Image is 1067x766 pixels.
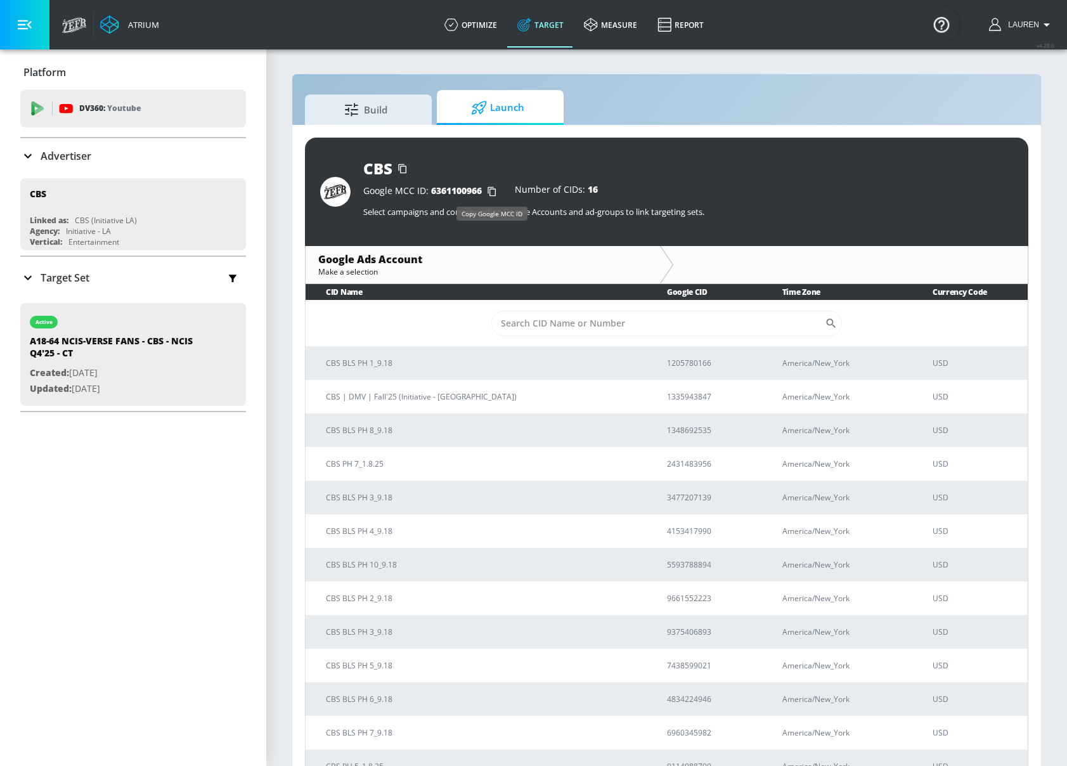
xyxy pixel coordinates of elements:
p: America/New_York [782,558,902,571]
p: USD [933,424,1018,437]
div: Vertical: [30,237,62,247]
button: Lauren [989,17,1054,32]
p: America/New_York [782,726,902,739]
p: CBS BLS PH 4_9.18 [326,524,637,538]
div: CBS (Initiative LA) [75,215,137,226]
p: USD [933,726,1018,739]
p: [DATE] [30,381,207,397]
span: Launch [449,93,546,123]
p: CBS BLS PH 10_9.18 [326,558,637,571]
p: 2431483956 [667,457,752,471]
p: America/New_York [782,659,902,672]
p: 4153417990 [667,524,752,538]
p: America/New_York [782,524,902,538]
p: USD [933,692,1018,706]
div: Advertiser [20,138,246,174]
p: USD [933,457,1018,471]
input: Search CID Name or Number [491,311,825,336]
div: Atrium [123,19,159,30]
div: Initiative - LA [66,226,111,237]
p: America/New_York [782,491,902,504]
p: CBS BLS PH 3_9.18 [326,625,637,639]
p: Target Set [41,271,89,285]
div: Platform [20,55,246,90]
p: Youtube [107,101,141,115]
div: CBS [363,158,392,179]
div: A18-64 NCIS-VERSE FANS - CBS - NCIS Q4'25 - CT [30,335,207,365]
p: 6960345982 [667,726,752,739]
div: Linked as: [30,215,68,226]
p: CBS BLS PH 5_9.18 [326,659,637,672]
div: CBSLinked as:CBS (Initiative LA)Agency:Initiative - LAVertical:Entertainment [20,178,246,250]
p: America/New_York [782,390,902,403]
a: measure [574,2,647,48]
div: Google MCC ID: [363,185,502,198]
p: [DATE] [30,365,207,381]
span: 6361100966 [431,185,482,197]
div: activeA18-64 NCIS-VERSE FANS - CBS - NCIS Q4'25 - CTCreated:[DATE]Updated:[DATE] [20,303,246,406]
p: USD [933,625,1018,639]
span: Build [318,94,414,125]
span: 16 [588,183,598,195]
p: CBS BLS PH 6_9.18 [326,692,637,706]
p: DV360: [79,101,141,115]
p: USD [933,592,1018,605]
p: Select campaigns and corresponding Google Accounts and ad-groups to link targeting sets. [363,206,1013,217]
p: CBS BLS PH 2_9.18 [326,592,637,605]
span: v 4.28.0 [1037,42,1054,49]
span: Updated: [30,382,72,394]
p: America/New_York [782,625,902,639]
div: active [36,319,53,325]
p: 3477207139 [667,491,752,504]
th: Currency Code [912,284,1028,300]
p: 9375406893 [667,625,752,639]
div: Number of CIDs: [515,185,598,198]
p: 1335943847 [667,390,752,403]
p: USD [933,659,1018,672]
div: DV360: Youtube [20,89,246,127]
p: America/New_York [782,692,902,706]
p: 1348692535 [667,424,752,437]
p: CBS BLS PH 7_9.18 [326,726,637,739]
p: America/New_York [782,457,902,471]
th: CID Name [306,284,647,300]
div: Google Ads Account [318,252,647,266]
p: America/New_York [782,356,902,370]
div: Copy Google MCC ID [456,207,527,221]
a: optimize [434,2,507,48]
a: Atrium [100,15,159,34]
p: 4834224946 [667,692,752,706]
a: Report [647,2,714,48]
p: America/New_York [782,424,902,437]
div: Entertainment [68,237,119,247]
span: login as: lauren.bacher@zefr.com [1003,20,1039,29]
p: 7438599021 [667,659,752,672]
p: 9661552223 [667,592,752,605]
p: CBS BLS PH 1_9.18 [326,356,637,370]
div: Agency: [30,226,60,237]
div: Make a selection [318,266,647,277]
p: USD [933,491,1018,504]
p: CBS BLS PH 3_9.18 [326,491,637,504]
p: USD [933,356,1018,370]
p: Platform [23,65,66,79]
th: Time Zone [762,284,912,300]
a: Target [507,2,574,48]
p: 1205780166 [667,356,752,370]
p: CBS | DMV | Fall'25 (Initiative - [GEOGRAPHIC_DATA]) [326,390,637,403]
p: Advertiser [41,149,91,163]
div: Target Set [20,257,246,299]
p: USD [933,558,1018,571]
p: USD [933,524,1018,538]
div: Google Ads AccountMake a selection [306,246,660,283]
span: Created: [30,367,69,379]
th: Google CID [647,284,762,300]
p: CBS PH 7_1.8.25 [326,457,637,471]
div: Search CID Name or Number [491,311,843,336]
div: CBS [30,188,46,200]
p: 5593788894 [667,558,752,571]
p: America/New_York [782,592,902,605]
button: Open Resource Center [924,6,959,42]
